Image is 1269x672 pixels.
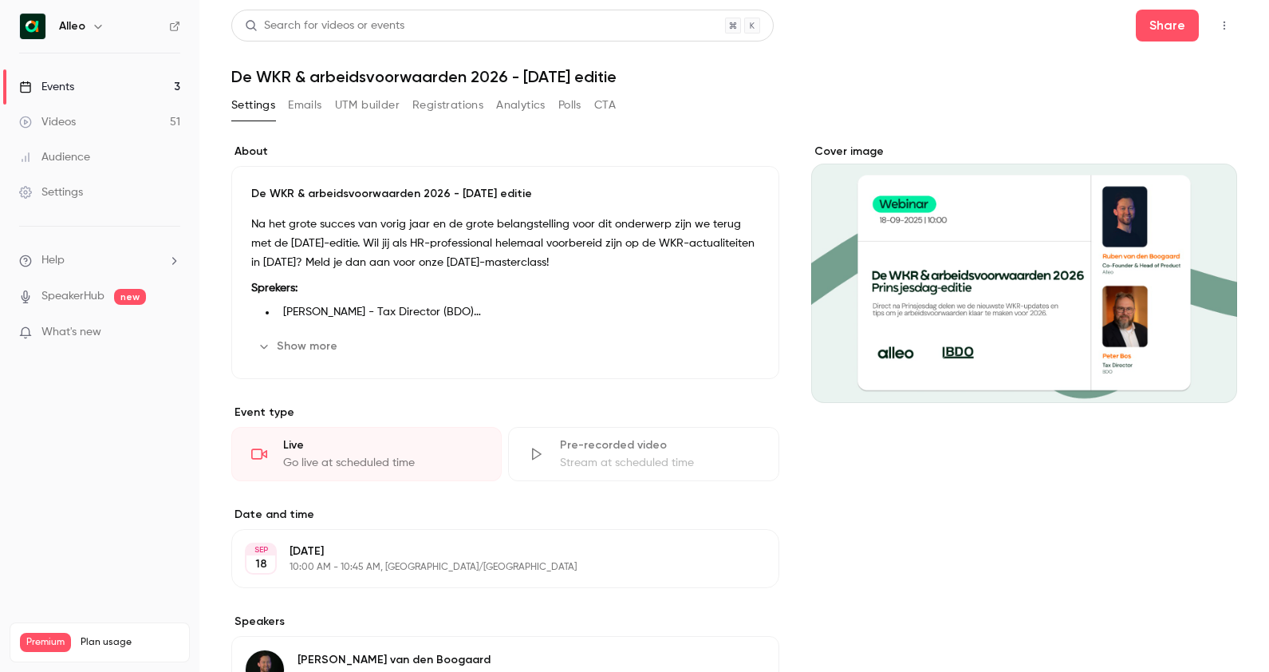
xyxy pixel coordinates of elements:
button: Analytics [496,93,546,118]
button: Settings [231,93,275,118]
button: Show more [251,334,347,359]
span: new [114,289,146,305]
div: Audience [19,149,90,165]
span: Help [41,252,65,269]
label: Date and time [231,507,779,523]
h6: Alleo [59,18,85,34]
p: 18 [255,556,267,572]
li: [PERSON_NAME] - Tax Director (BDO) [277,304,759,321]
div: LiveGo live at scheduled time [231,427,502,481]
div: Pre-recorded video [560,437,759,453]
iframe: Noticeable Trigger [161,326,180,340]
p: [PERSON_NAME] van den Boogaard [298,652,491,668]
strong: Sprekers: [251,283,298,294]
li: help-dropdown-opener [19,252,180,269]
h1: De WKR & arbeidsvoorwaarden 2026 - [DATE] editie [231,67,1237,86]
button: Polls [558,93,581,118]
div: Events [19,79,74,95]
div: Pre-recorded videoStream at scheduled time [508,427,778,481]
button: Registrations [412,93,483,118]
div: SEP [246,544,275,555]
span: Premium [20,633,71,652]
p: Event type [231,405,779,421]
p: [DATE] [290,544,695,559]
a: SpeakerHub [41,288,104,305]
div: Search for videos or events [245,18,404,34]
label: About [231,144,779,160]
p: De WKR & arbeidsvoorwaarden 2026 - [DATE] editie [251,186,759,202]
button: CTA [594,93,616,118]
span: Plan usage [81,636,179,649]
img: Alleo [20,14,45,39]
div: Stream at scheduled time [560,455,759,471]
button: Emails [288,93,321,118]
p: Na het grote succes van vorig jaar en de grote belangstelling voor dit onderwerp zijn we terug me... [251,215,759,272]
div: Settings [19,184,83,200]
div: Videos [19,114,76,130]
label: Cover image [811,144,1237,160]
button: Share [1136,10,1199,42]
span: What's new [41,324,101,341]
div: Go live at scheduled time [283,455,482,471]
div: Live [283,437,482,453]
section: Cover image [811,144,1237,403]
label: Speakers [231,614,779,630]
p: 10:00 AM - 10:45 AM, [GEOGRAPHIC_DATA]/[GEOGRAPHIC_DATA] [290,561,695,574]
button: UTM builder [335,93,400,118]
